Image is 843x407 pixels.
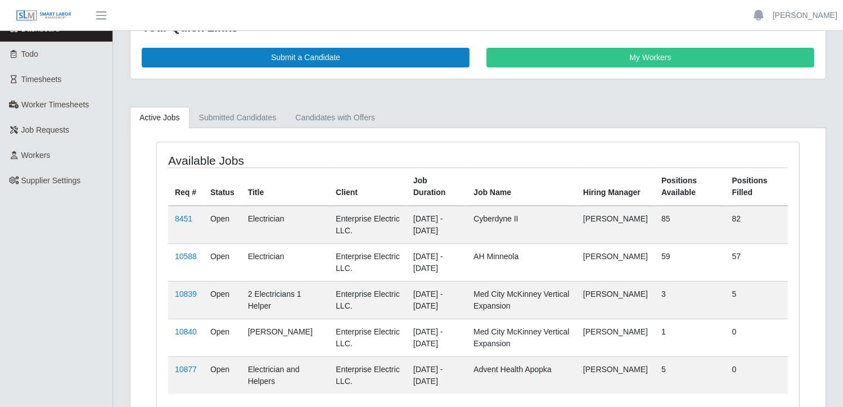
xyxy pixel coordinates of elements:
a: 8451 [175,214,192,223]
th: Hiring Manager [576,168,655,206]
th: Positions Filled [725,168,788,206]
td: Open [204,206,241,244]
th: Job Name [467,168,576,206]
td: [DATE] - [DATE] [407,356,467,394]
td: Open [204,319,241,356]
a: [PERSON_NAME] [773,10,837,21]
td: 59 [655,243,725,281]
td: [DATE] - [DATE] [407,319,467,356]
td: Enterprise Electric LLC. [329,206,407,244]
span: Worker Timesheets [21,100,89,109]
th: Client [329,168,407,206]
td: Open [204,356,241,394]
td: [PERSON_NAME] [576,319,655,356]
a: 10588 [175,252,197,261]
span: Job Requests [21,125,70,134]
td: [DATE] - [DATE] [407,243,467,281]
span: Todo [21,49,38,58]
td: Enterprise Electric LLC. [329,243,407,281]
th: Status [204,168,241,206]
td: Med City McKinney Vertical Expansion [467,281,576,319]
td: [PERSON_NAME] [241,319,329,356]
td: Med City McKinney Vertical Expansion [467,319,576,356]
td: Enterprise Electric LLC. [329,356,407,394]
td: 82 [725,206,788,244]
td: AH Minneola [467,243,576,281]
span: Supplier Settings [21,176,81,185]
td: Cyberdyne II [467,206,576,244]
a: Active Jobs [130,107,190,129]
a: My Workers [486,48,814,67]
td: 5 [725,281,788,319]
td: 85 [655,206,725,244]
a: 10839 [175,290,197,299]
td: 5 [655,356,725,394]
span: Timesheets [21,75,62,84]
span: Workers [21,151,51,160]
td: Electrician [241,243,329,281]
td: Open [204,243,241,281]
h4: Available Jobs [168,153,417,168]
td: Enterprise Electric LLC. [329,281,407,319]
a: 10877 [175,365,197,374]
td: [PERSON_NAME] [576,206,655,244]
td: [DATE] - [DATE] [407,206,467,244]
td: Advent Health Apopka [467,356,576,394]
th: Job Duration [407,168,467,206]
a: 10840 [175,327,197,336]
th: Positions Available [655,168,725,206]
td: Electrician and Helpers [241,356,329,394]
td: Enterprise Electric LLC. [329,319,407,356]
td: [PERSON_NAME] [576,243,655,281]
td: [PERSON_NAME] [576,281,655,319]
td: 0 [725,319,788,356]
td: 2 Electricians 1 Helper [241,281,329,319]
td: 57 [725,243,788,281]
td: 1 [655,319,725,356]
td: Open [204,281,241,319]
td: [PERSON_NAME] [576,356,655,394]
td: 3 [655,281,725,319]
a: Candidates with Offers [286,107,384,129]
td: 0 [725,356,788,394]
a: Submitted Candidates [190,107,286,129]
td: [DATE] - [DATE] [407,281,467,319]
th: Req # [168,168,204,206]
th: Title [241,168,329,206]
td: Electrician [241,206,329,244]
a: Submit a Candidate [142,48,470,67]
img: SLM Logo [16,10,72,22]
